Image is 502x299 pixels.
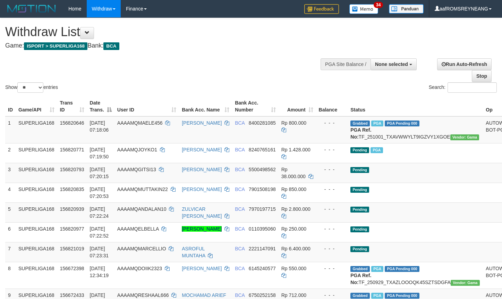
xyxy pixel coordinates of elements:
[350,293,370,299] span: Grabbed
[103,42,119,50] span: BCA
[60,266,84,271] span: 156672398
[5,97,16,116] th: ID
[249,120,276,126] span: Copy 8400281085 to clipboard
[319,292,345,299] div: - - -
[348,262,483,289] td: TF_250929_TXAZLOOOQK45SZTSDGFA
[117,186,168,192] span: AAAAMQMUTTAKIN22
[348,97,483,116] th: Status
[429,82,497,93] label: Search:
[60,167,84,172] span: 156820793
[450,134,479,140] span: Vendor URL: https://trx31.1velocity.biz
[5,25,328,39] h1: Withdraw List
[319,186,345,193] div: - - -
[249,167,276,172] span: Copy 5500498562 to clipboard
[385,293,419,299] span: PGA Pending
[235,147,245,152] span: BCA
[371,121,383,126] span: Marked by aafchoeunmanni
[90,226,109,239] span: [DATE] 07:22:52
[182,266,222,271] a: [PERSON_NAME]
[5,42,328,49] h4: Game: Bank:
[182,167,222,172] a: [PERSON_NAME]
[87,97,114,116] th: Date Trans.: activate to sort column descending
[16,116,57,143] td: SUPERLIGA168
[371,58,417,70] button: None selected
[5,163,16,183] td: 3
[281,186,306,192] span: Rp 850.000
[117,292,169,298] span: AAAAMQRESHAAL666
[182,120,222,126] a: [PERSON_NAME]
[375,61,408,67] span: None selected
[319,225,345,232] div: - - -
[57,97,87,116] th: Trans ID: activate to sort column ascending
[117,246,166,251] span: AAAAMQMARCELLIO
[350,127,371,140] b: PGA Ref. No:
[5,242,16,262] td: 7
[182,147,222,152] a: [PERSON_NAME]
[117,167,156,172] span: AAAAMQGITSI13
[235,206,245,212] span: BCA
[316,97,348,116] th: Balance
[16,242,57,262] td: SUPERLIGA168
[90,266,109,278] span: [DATE] 12:34:19
[319,245,345,252] div: - - -
[5,143,16,163] td: 2
[281,266,306,271] span: Rp 550.000
[90,167,109,179] span: [DATE] 07:20:15
[235,226,245,232] span: BCA
[117,206,167,212] span: AAAAMQANDALAN10
[350,121,370,126] span: Grabbed
[448,82,497,93] input: Search:
[90,246,109,258] span: [DATE] 07:23:31
[249,292,276,298] span: Copy 6750252158 to clipboard
[350,266,370,272] span: Grabbed
[385,266,419,272] span: PGA Pending
[350,207,369,213] span: Pending
[179,97,232,116] th: Bank Acc. Name: activate to sort column ascending
[24,42,87,50] span: ISPORT > SUPERLIGA168
[281,292,306,298] span: Rp 712.000
[235,266,245,271] span: BCA
[232,97,279,116] th: Bank Acc. Number: activate to sort column ascending
[5,3,58,14] img: MOTION_logo.png
[281,147,310,152] span: Rp 1.428.000
[350,273,371,285] b: PGA Ref. No:
[5,82,58,93] label: Show entries
[5,116,16,143] td: 1
[17,82,43,93] select: Showentries
[374,2,383,8] span: 34
[117,120,163,126] span: AAAAMQMAELE456
[90,120,109,133] span: [DATE] 07:18:06
[182,246,205,258] a: ASROFUL MUNTAHA
[16,163,57,183] td: SUPERLIGA168
[182,226,222,232] a: [PERSON_NAME]
[60,120,84,126] span: 156820646
[5,262,16,289] td: 8
[389,4,424,14] img: panduan.png
[371,266,383,272] span: Marked by aafsoycanthlai
[249,186,276,192] span: Copy 7901508198 to clipboard
[235,120,245,126] span: BCA
[117,147,157,152] span: AAAAMQJOYKO1
[437,58,492,70] a: Run Auto-Refresh
[235,292,245,298] span: BCA
[279,97,316,116] th: Amount: activate to sort column ascending
[249,147,276,152] span: Copy 8240765161 to clipboard
[319,265,345,272] div: - - -
[60,206,84,212] span: 156820939
[472,70,492,82] a: Stop
[60,147,84,152] span: 156820771
[321,58,371,70] div: PGA Site Balance /
[5,202,16,222] td: 5
[5,222,16,242] td: 6
[182,186,222,192] a: [PERSON_NAME]
[350,246,369,252] span: Pending
[350,226,369,232] span: Pending
[90,147,109,159] span: [DATE] 07:19:50
[16,97,57,116] th: Game/API: activate to sort column ascending
[16,222,57,242] td: SUPERLIGA168
[350,167,369,173] span: Pending
[60,246,84,251] span: 156821019
[235,246,245,251] span: BCA
[117,266,162,271] span: AAAAMQDOIIK2323
[60,292,84,298] span: 156672433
